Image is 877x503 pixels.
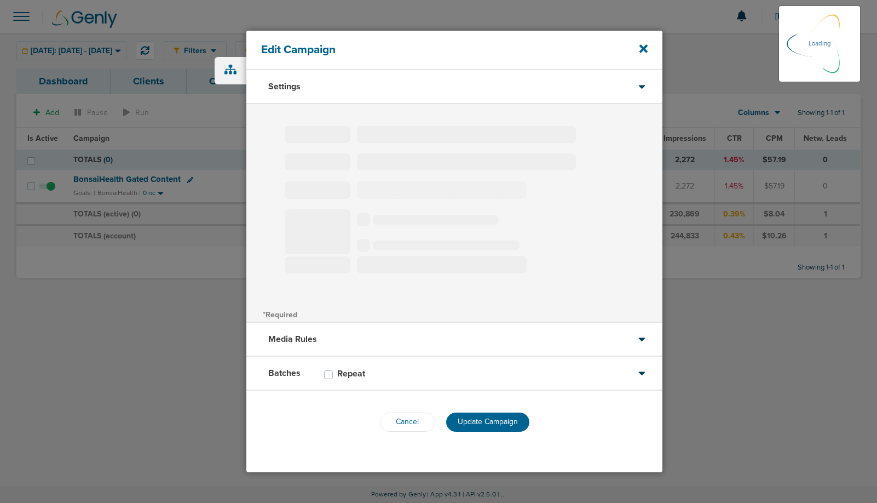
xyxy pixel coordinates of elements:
button: Update Campaign [446,413,529,432]
h3: Media Rules [268,334,317,345]
h4: Edit Campaign [261,43,609,56]
p: Loading [809,37,830,50]
h3: Batches [268,368,301,379]
span: Update Campaign [458,417,518,426]
button: Cancel [380,413,435,432]
h3: Settings [268,81,301,92]
span: *Required [263,310,297,319]
h3: Repeat [337,368,365,379]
